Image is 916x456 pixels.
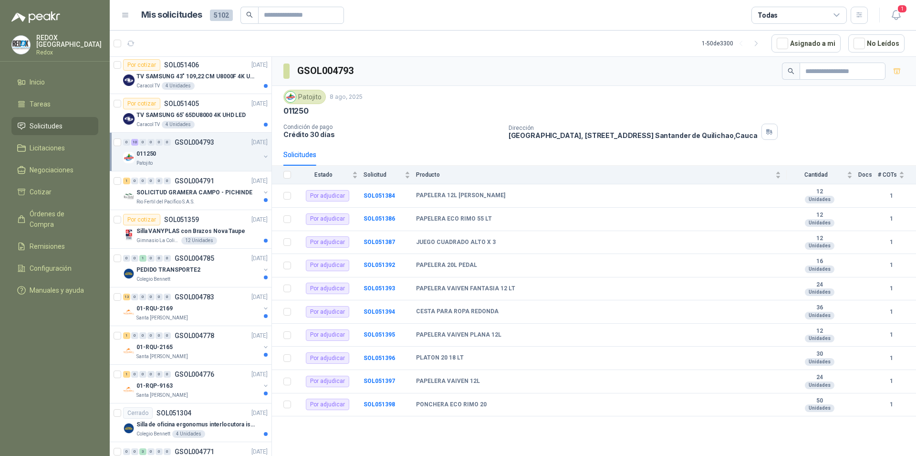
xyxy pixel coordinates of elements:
[364,378,395,384] a: SOL051397
[887,7,905,24] button: 1
[156,448,163,455] div: 0
[364,331,395,338] a: SOL051395
[123,330,270,361] a: 1 0 0 0 0 0 GSOL004778[DATE] Company Logo01-RQU-2165Santa [PERSON_NAME]
[131,332,138,339] div: 0
[136,304,173,313] p: 01-RQU-2169
[164,255,171,262] div: 0
[123,407,153,419] div: Cerrado
[131,139,138,146] div: 10
[878,377,905,386] b: 1
[136,420,255,429] p: Silla de oficina ergonomus interlocutora isósceles azul
[306,329,349,341] div: Por adjudicar
[175,448,214,455] p: GSOL004771
[156,139,163,146] div: 0
[416,192,505,200] b: PAPELERA 12L [PERSON_NAME]
[123,137,270,167] a: 0 10 0 0 0 0 GSOL004793[DATE] Company Logo011250Patojito
[416,378,480,385] b: PAPELERA VAIVEN 12L
[285,92,296,102] img: Company Logo
[123,291,270,322] a: 13 0 0 0 0 0 GSOL004783[DATE] Company Logo01-RQU-2169Santa [PERSON_NAME]
[246,11,253,18] span: search
[123,255,130,262] div: 0
[364,355,395,361] a: SOL051396
[30,77,45,87] span: Inicio
[787,328,853,335] b: 12
[156,332,163,339] div: 0
[30,121,62,131] span: Solicitudes
[30,263,72,274] span: Configuración
[251,293,268,302] p: [DATE]
[164,139,171,146] div: 0
[787,281,853,289] b: 24
[11,161,98,179] a: Negociaciones
[156,410,191,416] p: SOL051304
[147,448,155,455] div: 0
[878,171,897,178] span: # COTs
[251,177,268,186] p: [DATE]
[805,219,834,227] div: Unidades
[364,308,395,315] a: SOL051394
[878,261,905,270] b: 1
[139,294,146,300] div: 0
[251,254,268,263] p: [DATE]
[164,371,171,378] div: 0
[787,235,853,243] b: 12
[136,159,153,167] p: Patojito
[11,95,98,113] a: Tareas
[283,124,501,130] p: Condición de pago
[123,268,135,279] img: Company Logo
[147,255,155,262] div: 0
[30,209,89,230] span: Órdenes de Compra
[364,239,395,245] a: SOL051387
[136,314,188,322] p: Santa [PERSON_NAME]
[251,409,268,418] p: [DATE]
[297,64,355,78] h3: GSOL004793
[181,237,217,244] div: 12 Unidades
[330,93,363,102] p: 8 ago, 2025
[156,178,163,184] div: 0
[123,332,130,339] div: 1
[136,343,173,352] p: 01-RQU-2165
[11,259,98,277] a: Configuración
[30,187,52,197] span: Cotizar
[878,354,905,363] b: 1
[364,262,395,268] a: SOL051392
[787,374,853,382] b: 24
[36,50,102,55] p: Redox
[364,285,395,292] a: SOL051393
[805,404,834,412] div: Unidades
[11,11,60,23] img: Logo peakr
[123,448,130,455] div: 0
[306,190,349,201] div: Por adjudicar
[136,276,170,283] p: Colegio Bennett
[30,143,65,153] span: Licitaciones
[364,401,395,408] a: SOL051398
[364,192,395,199] b: SOL051384
[131,448,138,455] div: 0
[123,98,160,109] div: Por cotizar
[123,371,130,378] div: 1
[164,62,199,68] p: SOL051406
[136,353,188,361] p: Santa [PERSON_NAME]
[509,131,758,139] p: [GEOGRAPHIC_DATA], [STREET_ADDRESS] Santander de Quilichao , Cauca
[805,382,834,389] div: Unidades
[878,400,905,409] b: 1
[805,335,834,342] div: Unidades
[164,332,171,339] div: 0
[123,59,160,71] div: Por cotizar
[306,352,349,364] div: Por adjudicar
[175,371,214,378] p: GSOL004776
[788,68,794,74] span: search
[175,178,214,184] p: GSOL004791
[416,285,515,293] b: PAPELERA VAIVEN FANTASIA 12 LT
[30,241,65,252] span: Remisiones
[123,294,130,300] div: 13
[251,61,268,70] p: [DATE]
[878,308,905,317] b: 1
[162,121,195,128] div: 4 Unidades
[364,215,395,222] a: SOL051386
[123,152,135,163] img: Company Logo
[805,196,834,203] div: Unidades
[136,72,255,81] p: TV SAMSUNG 43" 109,22 CM U8000F 4K UHD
